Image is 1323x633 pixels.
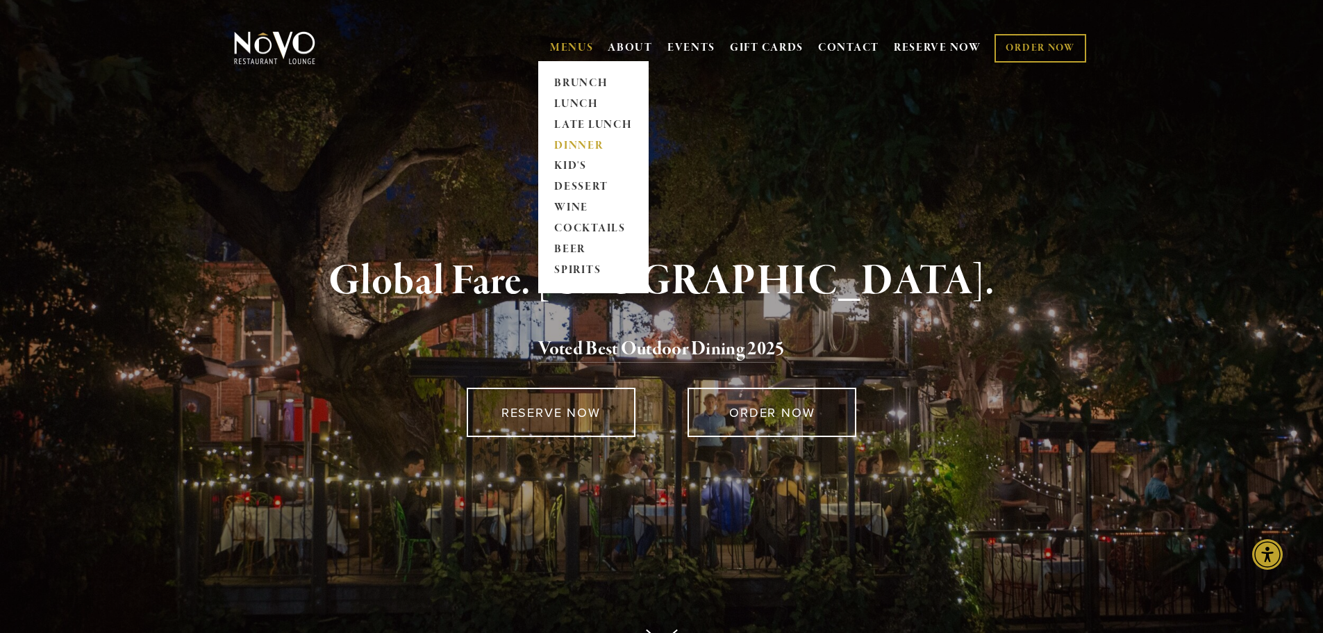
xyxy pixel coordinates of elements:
h2: 5 [257,335,1067,364]
a: DINNER [550,135,637,156]
a: EVENTS [667,41,715,55]
a: Voted Best Outdoor Dining 202 [538,337,775,363]
a: DESSERT [550,177,637,198]
a: LATE LUNCH [550,115,637,135]
a: RESERVE NOW [467,388,635,437]
img: Novo Restaurant &amp; Lounge [231,31,318,65]
a: LUNCH [550,94,637,115]
a: WINE [550,198,637,219]
a: BEER [550,240,637,261]
a: CONTACT [818,35,879,61]
a: ABOUT [608,41,653,55]
a: SPIRITS [550,261,637,281]
a: KID'S [550,156,637,177]
a: COCKTAILS [550,219,637,240]
a: ORDER NOW [995,34,1085,63]
a: GIFT CARDS [730,35,804,61]
a: MENUS [550,41,594,55]
strong: Global Fare. [GEOGRAPHIC_DATA]. [328,255,995,308]
div: Accessibility Menu [1252,539,1283,570]
a: BRUNCH [550,73,637,94]
a: RESERVE NOW [894,35,981,61]
a: ORDER NOW [688,388,856,437]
